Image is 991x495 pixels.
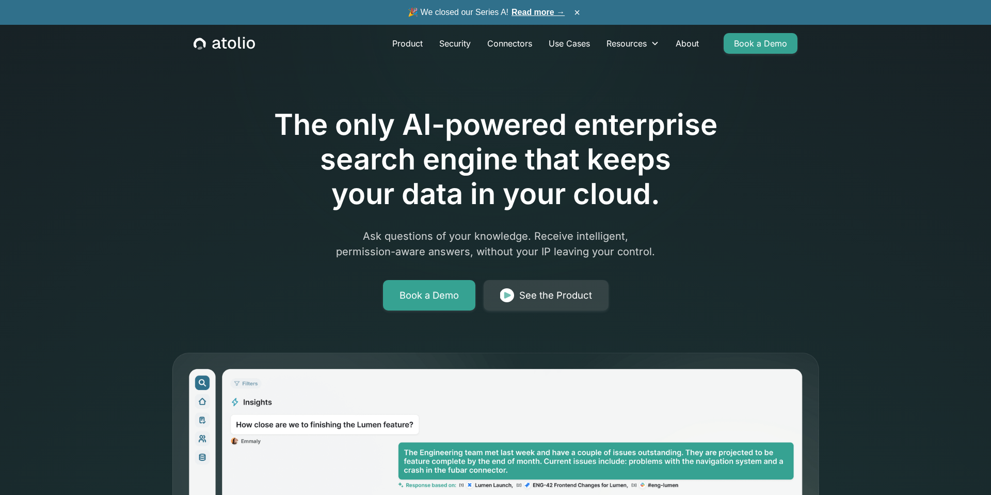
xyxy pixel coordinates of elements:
a: Read more → [512,8,565,17]
div: Resources [598,33,667,54]
div: Resources [606,37,647,50]
a: Security [431,33,479,54]
a: About [667,33,707,54]
a: home [194,37,255,50]
a: Product [384,33,431,54]
a: Connectors [479,33,540,54]
a: Book a Demo [383,280,475,311]
div: See the Product [519,288,592,303]
a: Book a Demo [724,33,797,54]
a: Use Cases [540,33,598,54]
a: See the Product [484,280,609,311]
p: Ask questions of your knowledge. Receive intelligent, permission-aware answers, without your IP l... [297,228,694,259]
button: × [571,7,583,18]
h1: The only AI-powered enterprise search engine that keeps your data in your cloud. [231,107,760,212]
span: 🎉 We closed our Series A! [408,6,565,19]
